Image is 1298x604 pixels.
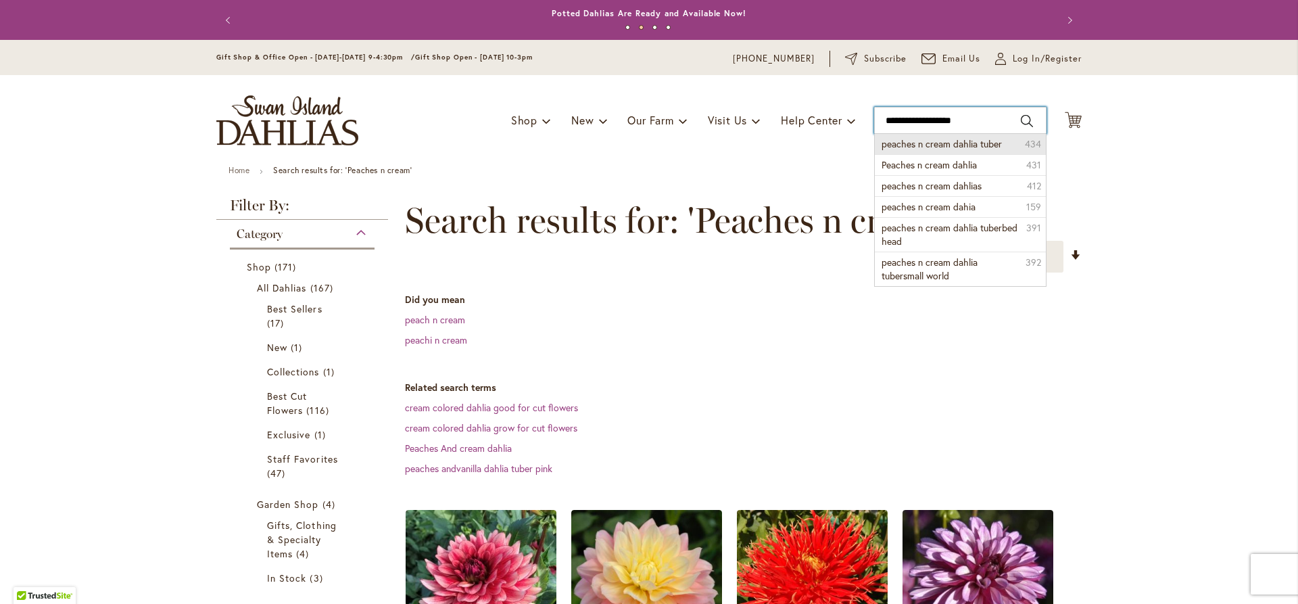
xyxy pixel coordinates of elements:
[267,518,341,561] a: Gifts, Clothing &amp; Specialty Items
[733,52,815,66] a: [PHONE_NUMBER]
[882,256,978,282] span: peaches n cream dahlia tubersmall world
[216,7,243,34] button: Previous
[267,340,341,354] a: New
[415,53,533,62] span: Gift Shop Open - [DATE] 10-3pm
[882,179,982,192] span: peaches n cream dahlias
[405,313,465,326] a: peach n cream
[267,519,337,560] span: Gifts, Clothing & Specialty Items
[247,260,271,273] span: Shop
[267,389,341,417] a: Best Cut Flowers
[267,428,310,441] span: Exclusive
[639,25,644,30] button: 2 of 4
[216,53,415,62] span: Gift Shop & Office Open - [DATE]-[DATE] 9-4:30pm /
[267,572,306,584] span: In Stock
[571,113,594,127] span: New
[273,165,412,175] strong: Search results for: 'Peaches n cream'
[882,137,1002,150] span: peaches n cream dahlia tuber
[267,365,341,379] a: Collections
[310,571,326,585] span: 3
[274,260,299,274] span: 171
[625,25,630,30] button: 1 of 4
[666,25,671,30] button: 4 of 4
[267,452,338,465] span: Staff Favorites
[511,113,537,127] span: Shop
[291,340,306,354] span: 1
[1026,221,1041,235] span: 391
[405,333,467,346] a: peachi n cream
[229,165,249,175] a: Home
[405,200,949,241] span: Search results for: 'Peaches n cream'
[267,302,322,315] span: Best Sellers
[267,341,287,354] span: New
[1013,52,1082,66] span: Log In/Register
[1055,7,1082,34] button: Next
[627,113,673,127] span: Our Farm
[405,401,578,414] a: cream colored dahlia good for cut flowers
[864,52,907,66] span: Subscribe
[921,52,981,66] a: Email Us
[267,316,287,330] span: 17
[267,466,289,480] span: 47
[247,260,361,274] a: Shop
[405,381,1082,394] dt: Related search terms
[845,52,907,66] a: Subscribe
[1026,256,1041,269] span: 392
[708,113,747,127] span: Visit Us
[237,227,283,241] span: Category
[257,498,319,511] span: Garden Shop
[882,158,977,171] span: Peaches n cream dahlia
[267,427,341,442] a: Exclusive
[216,95,358,145] a: store logo
[216,198,388,220] strong: Filter By:
[552,8,746,18] a: Potted Dahlias Are Ready and Available Now!
[995,52,1082,66] a: Log In/Register
[1027,179,1041,193] span: 412
[781,113,842,127] span: Help Center
[306,403,332,417] span: 116
[267,571,341,585] a: In Stock
[405,421,577,434] a: cream colored dahlia grow for cut flowers
[1025,137,1041,151] span: 434
[310,281,337,295] span: 167
[882,221,1017,248] span: peaches n cream dahlia tuberbed head
[267,452,341,480] a: Staff Favorites
[257,497,351,511] a: Garden Shop
[323,365,338,379] span: 1
[405,462,552,475] a: peaches andvanilla dahlia tuber pink
[405,293,1082,306] dt: Did you mean
[322,497,339,511] span: 4
[405,442,512,455] a: Peaches And cream dahlia
[257,281,307,294] span: All Dahlias
[314,427,329,442] span: 1
[942,52,981,66] span: Email Us
[652,25,657,30] button: 3 of 4
[267,302,341,330] a: Best Sellers
[267,390,307,417] span: Best Cut Flowers
[10,556,48,594] iframe: Launch Accessibility Center
[267,365,320,378] span: Collections
[296,547,312,561] span: 4
[1026,200,1041,214] span: 159
[1021,110,1033,132] button: Search
[1026,158,1041,172] span: 431
[257,281,351,295] a: All Dahlias
[882,200,976,213] span: peaches n cream dahia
